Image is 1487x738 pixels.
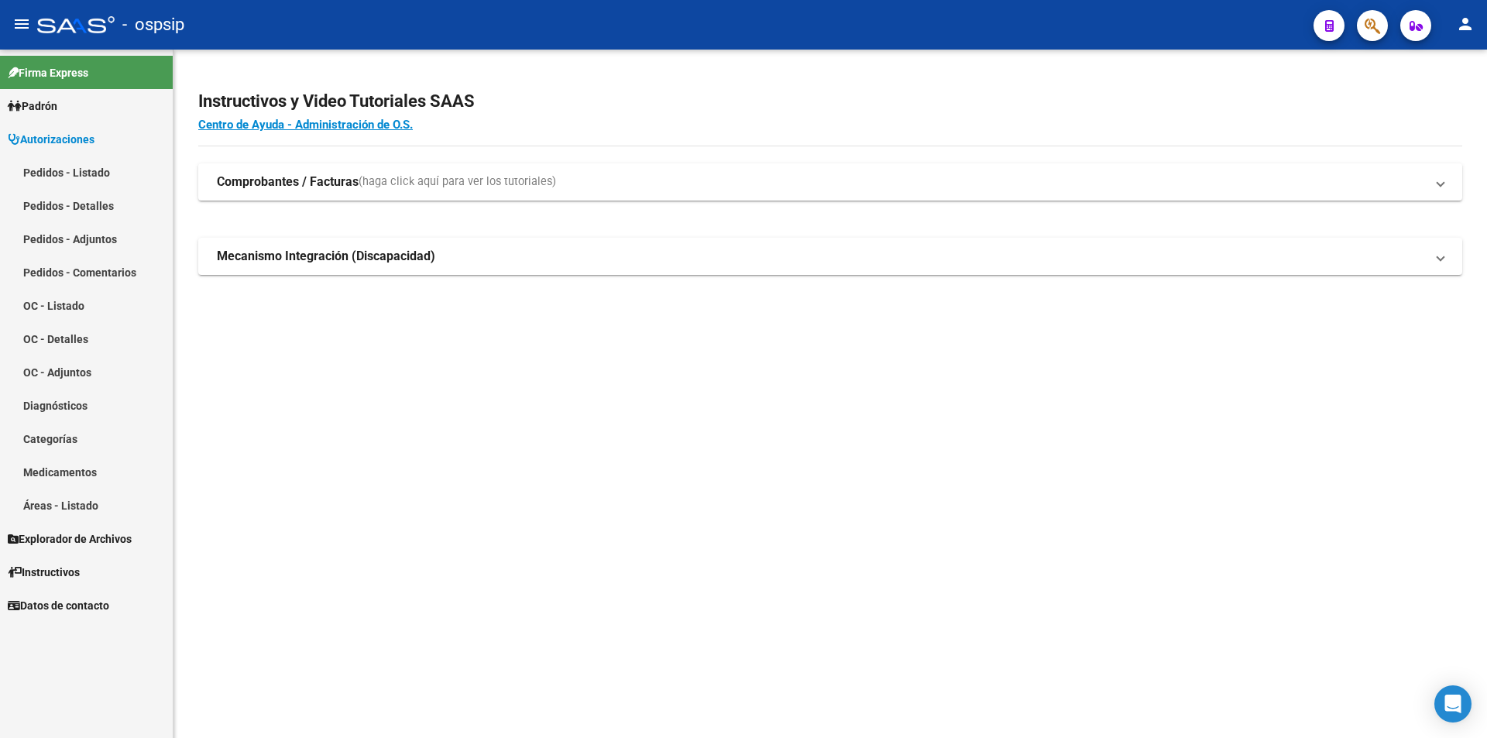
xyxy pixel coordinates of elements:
mat-icon: menu [12,15,31,33]
mat-expansion-panel-header: Mecanismo Integración (Discapacidad) [198,238,1462,275]
mat-expansion-panel-header: Comprobantes / Facturas(haga click aquí para ver los tutoriales) [198,163,1462,201]
a: Centro de Ayuda - Administración de O.S. [198,118,413,132]
span: (haga click aquí para ver los tutoriales) [359,173,556,191]
mat-icon: person [1456,15,1475,33]
span: Explorador de Archivos [8,530,132,547]
span: Firma Express [8,64,88,81]
strong: Mecanismo Integración (Discapacidad) [217,248,435,265]
strong: Comprobantes / Facturas [217,173,359,191]
span: Padrón [8,98,57,115]
span: Datos de contacto [8,597,109,614]
span: Autorizaciones [8,131,94,148]
h2: Instructivos y Video Tutoriales SAAS [198,87,1462,116]
div: Open Intercom Messenger [1434,685,1472,723]
span: Instructivos [8,564,80,581]
span: - ospsip [122,8,184,42]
